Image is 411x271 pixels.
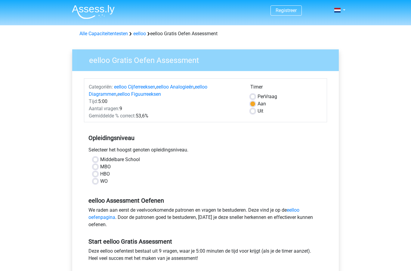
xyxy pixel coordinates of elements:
div: Selecteer het hoogst genoten opleidingsniveau. [84,146,327,156]
span: Categoriën: [89,84,113,90]
a: eelloo Cijferreeksen [114,84,155,90]
span: Aantal vragen: [89,106,119,111]
label: Middelbare School [100,156,140,163]
label: Uit [258,107,263,115]
span: Per [258,94,264,99]
label: Aan [258,100,266,107]
a: eelloo Analogieën [156,84,194,90]
label: WO [100,178,108,185]
div: eelloo Gratis Oefen Assessment [77,30,334,37]
span: Gemiddelde % correct: [89,113,136,119]
label: Vraag [258,93,277,100]
h5: Opleidingsniveau [88,132,323,144]
div: 9 [84,105,246,112]
h5: eelloo Assessment Oefenen [88,197,323,204]
h3: eelloo Gratis Oefen Assessment [82,53,334,65]
a: Alle Capaciteitentesten [79,31,128,36]
label: HBO [100,170,110,178]
div: Timer [250,83,322,93]
a: Registreer [276,8,297,13]
a: eelloo Figuurreeksen [117,91,161,97]
label: MBO [100,163,111,170]
div: , , , [84,83,246,98]
div: Deze eelloo oefentest bestaat uit 9 vragen, waar je 5:00 minuten de tijd voor krijgt (als je de t... [84,248,327,264]
h5: Start eelloo Gratis Assessment [88,238,323,245]
a: eelloo [133,31,146,36]
div: 53,6% [84,112,246,120]
span: Tijd: [89,98,98,104]
div: We raden aan eerst de veelvoorkomende patronen en vragen te bestuderen. Deze vind je op de . Door... [84,207,327,231]
img: Assessly [72,5,115,19]
div: 5:00 [84,98,246,105]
